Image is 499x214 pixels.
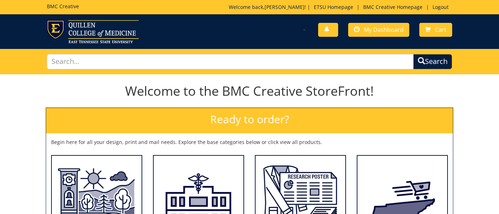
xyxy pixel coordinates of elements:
h2: Ready to order? [46,108,453,133]
p: Begin here for all your design, print and mail needs. Explore the base categories below or click ... [51,139,448,146]
img: ETSU logo [47,20,139,43]
a: My Dashboard [348,23,409,37]
span: My Dashboard [364,26,404,34]
input: Search... [47,54,413,69]
button: Search [413,54,452,69]
a: [PERSON_NAME] [265,4,305,10]
span: Cart [435,26,446,34]
a: ETSU Homepage [310,4,357,10]
h1: Welcome to the BMC Creative StoreFront! [46,84,453,98]
a: BMC Creative Homepage [360,4,426,10]
a: Logout [429,4,452,10]
p: Welcome back, ! | | | [229,4,452,11]
a: Cart [419,23,452,37]
h5: BMC Creative [47,4,79,9]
